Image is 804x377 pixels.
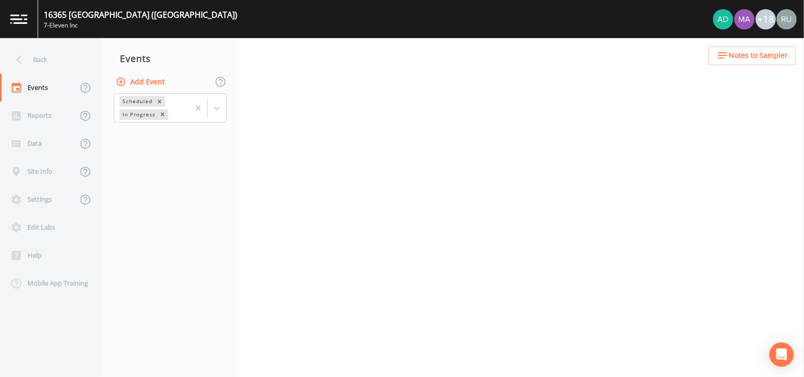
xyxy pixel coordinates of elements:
img: fe41657aa5e2a49a5332f6dbf9e7f4d2 [713,9,733,29]
div: Events [102,46,239,71]
img: logo [10,14,27,24]
div: Open Intercom Messenger [769,342,794,367]
span: Notes to Sampler [729,49,788,62]
button: Add Event [114,73,169,91]
img: a5c06d64ce99e847b6841ccd0307af82 [777,9,797,29]
button: Notes to Sampler [708,46,796,65]
div: In Progress [119,109,157,120]
div: Remove In Progress [157,109,168,120]
div: 7-Eleven Inc [44,21,237,30]
div: 16365 [GEOGRAPHIC_DATA] ([GEOGRAPHIC_DATA]) [44,9,237,21]
div: Marta Pentzke [734,9,755,29]
div: +18 [756,9,776,29]
div: Scheduled [119,96,154,107]
div: Adam Valenti [713,9,734,29]
img: 1dfcfc97d86639da48d014db71795e43 [734,9,755,29]
div: Remove Scheduled [154,96,165,107]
